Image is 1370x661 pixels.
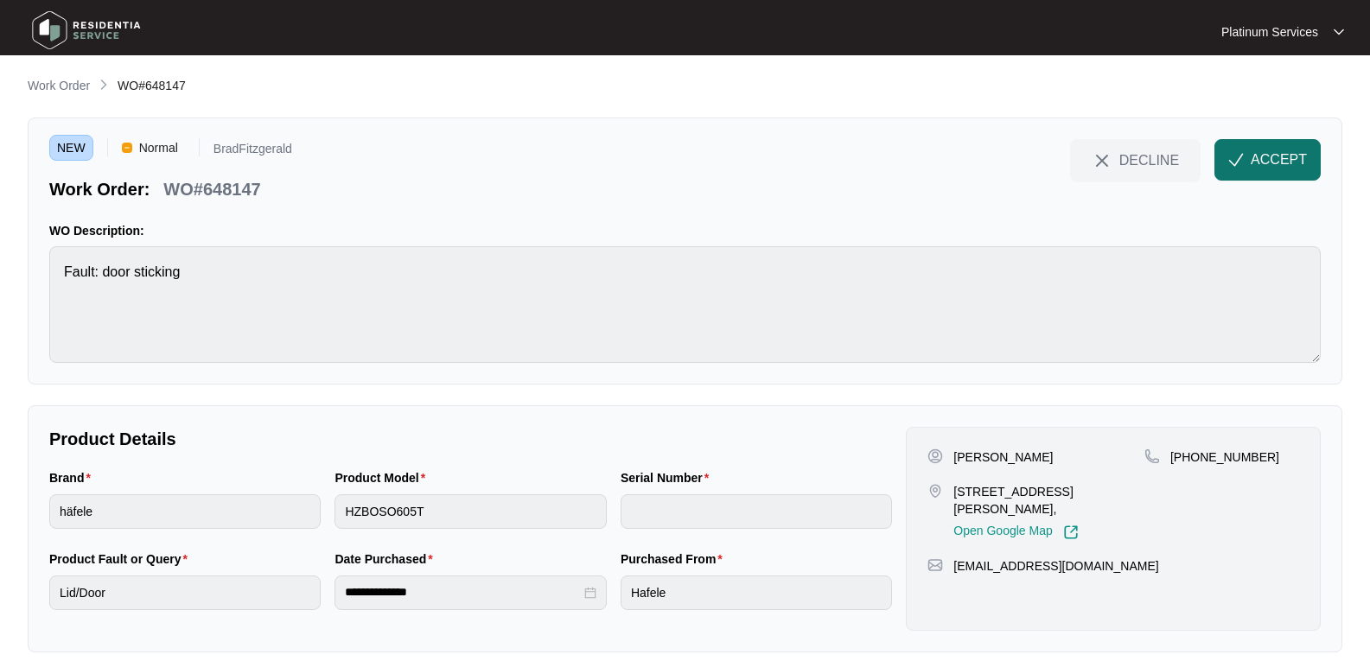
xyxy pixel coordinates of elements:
[49,494,321,529] input: Brand
[1170,448,1279,466] p: [PHONE_NUMBER]
[927,557,943,573] img: map-pin
[1334,28,1344,36] img: dropdown arrow
[213,143,292,161] p: BradFitzgerald
[1119,150,1179,169] span: DECLINE
[1144,448,1160,464] img: map-pin
[621,469,716,486] label: Serial Number
[1214,139,1321,181] button: check-IconACCEPT
[1251,149,1307,170] span: ACCEPT
[1221,23,1318,41] p: Platinum Services
[49,550,194,568] label: Product Fault or Query
[49,222,1321,239] p: WO Description:
[953,483,1144,518] p: [STREET_ADDRESS][PERSON_NAME],
[49,575,321,610] input: Product Fault or Query
[49,469,98,486] label: Brand
[118,79,186,92] span: WO#648147
[953,524,1078,540] a: Open Google Map
[927,483,943,499] img: map-pin
[49,246,1321,363] textarea: Fault: door sticking
[1092,150,1112,171] img: close-Icon
[621,550,730,568] label: Purchased From
[927,448,943,464] img: user-pin
[335,494,606,529] input: Product Model
[26,4,147,56] img: residentia service logo
[122,143,132,153] img: Vercel Logo
[28,77,90,94] p: Work Order
[97,78,111,92] img: chevron-right
[1228,152,1244,168] img: check-Icon
[335,550,439,568] label: Date Purchased
[1063,524,1079,540] img: Link-External
[24,77,93,96] a: Work Order
[49,135,93,161] span: NEW
[163,177,260,201] p: WO#648147
[49,177,150,201] p: Work Order:
[1070,139,1201,181] button: close-IconDECLINE
[621,575,892,610] input: Purchased From
[953,448,1053,466] p: [PERSON_NAME]
[335,469,432,486] label: Product Model
[621,494,892,529] input: Serial Number
[953,557,1158,575] p: [EMAIL_ADDRESS][DOMAIN_NAME]
[49,427,892,451] p: Product Details
[132,135,185,161] span: Normal
[345,583,580,601] input: Date Purchased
